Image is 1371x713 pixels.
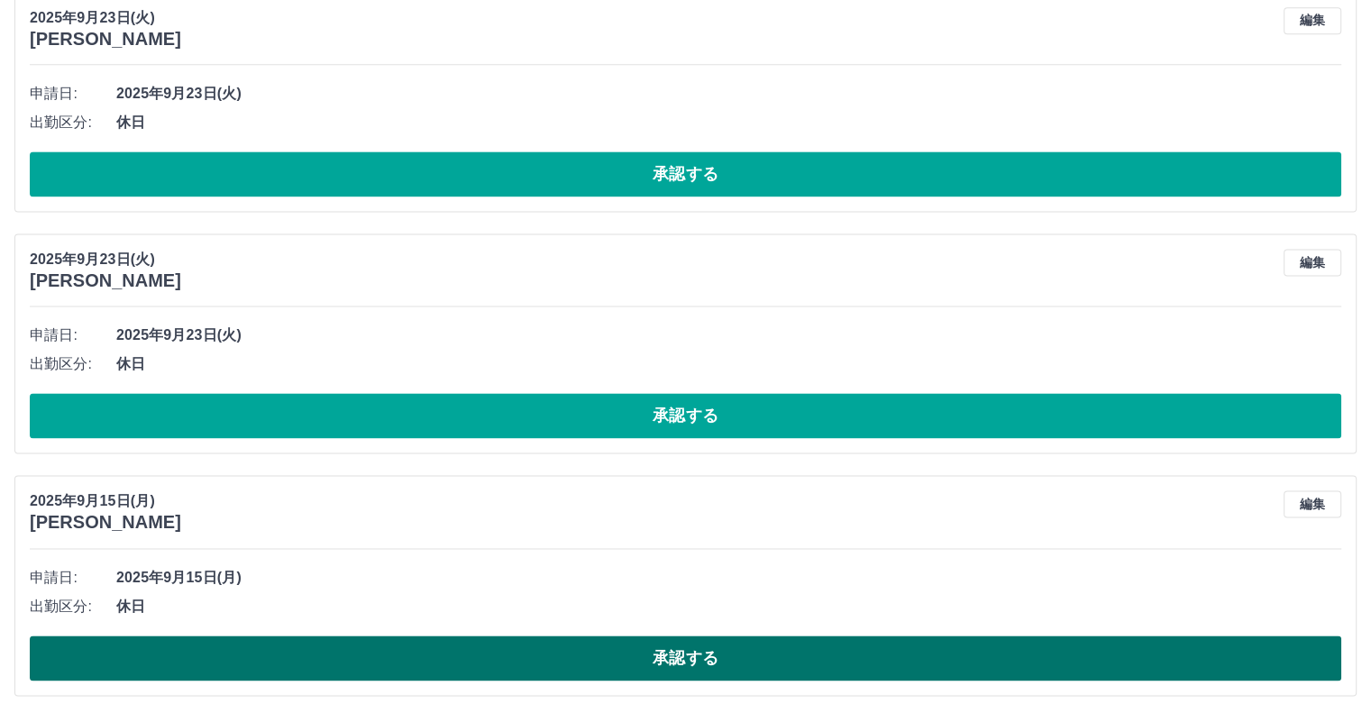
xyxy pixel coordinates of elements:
span: 出勤区分: [30,112,116,133]
h3: [PERSON_NAME] [30,512,181,533]
span: 申請日: [30,567,116,589]
button: 編集 [1284,7,1341,34]
span: 2025年9月23日(火) [116,325,1341,346]
button: 編集 [1284,490,1341,517]
button: 承認する [30,393,1341,438]
p: 2025年9月15日(月) [30,490,181,512]
span: 申請日: [30,83,116,105]
span: 休日 [116,353,1341,375]
span: 休日 [116,596,1341,617]
span: 2025年9月23日(火) [116,83,1341,105]
span: 出勤区分: [30,596,116,617]
button: 承認する [30,151,1341,197]
span: 出勤区分: [30,353,116,375]
span: 申請日: [30,325,116,346]
span: 2025年9月15日(月) [116,567,1341,589]
button: 承認する [30,635,1341,681]
h3: [PERSON_NAME] [30,29,181,50]
h3: [PERSON_NAME] [30,270,181,291]
span: 休日 [116,112,1341,133]
button: 編集 [1284,249,1341,276]
p: 2025年9月23日(火) [30,7,181,29]
p: 2025年9月23日(火) [30,249,181,270]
